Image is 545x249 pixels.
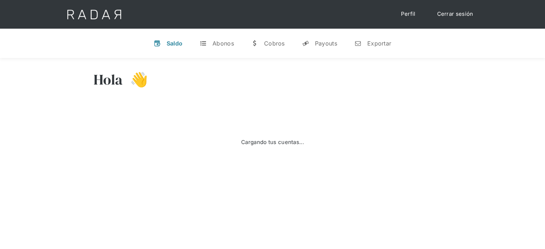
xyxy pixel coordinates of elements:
div: v [154,40,161,47]
h3: Hola [94,71,123,88]
div: Payouts [315,40,337,47]
h3: 👋 [123,71,148,88]
div: t [200,40,207,47]
div: Cargando tus cuentas... [241,138,304,147]
a: Perfil [394,7,423,21]
div: Cobros [264,40,285,47]
div: n [354,40,362,47]
a: Cerrar sesión [430,7,481,21]
div: Exportar [367,40,391,47]
div: w [251,40,258,47]
div: Saldo [167,40,183,47]
div: Abonos [212,40,234,47]
div: y [302,40,309,47]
